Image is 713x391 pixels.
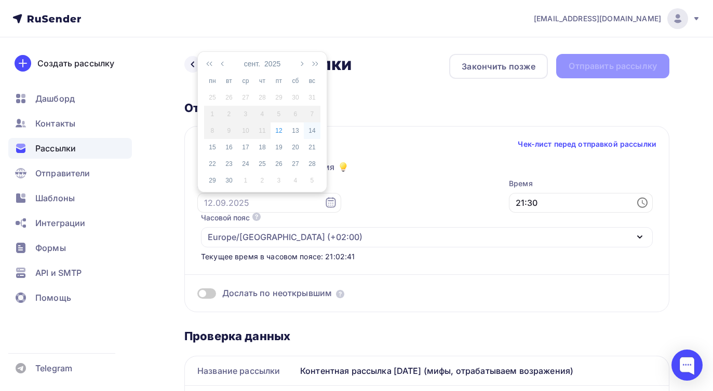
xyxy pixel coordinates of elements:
[254,73,271,89] th: чт
[237,156,254,172] td: 2025-09-24
[271,143,287,152] div: 19
[287,89,304,106] td: 2025-08-30
[254,126,271,135] div: 11
[21,147,270,157] p: Хороший вопрос. Давай разберемся!
[262,55,282,73] button: 2025
[8,88,132,109] a: Дашборд
[204,126,221,135] div: 8
[287,73,304,89] th: сб
[221,143,237,152] div: 16
[204,159,221,169] div: 22
[287,93,304,102] div: 30
[304,139,320,156] td: 2025-09-21
[35,192,75,204] span: Шаблоны
[296,356,669,385] div: Контентная рассылка [DATE] (мифы, отрабатываем возражения)
[35,217,85,229] span: Интеграции
[221,172,237,189] td: 2025-09-30
[254,176,271,185] div: 2
[237,126,254,135] div: 10
[221,122,237,139] td: 2025-09-09
[271,106,287,122] td: 2025-09-05
[242,55,262,73] button: сент.
[204,156,221,172] td: 2025-09-22
[304,93,320,102] div: 31
[534,8,701,29] a: [EMAIL_ADDRESS][DOMAIN_NAME]
[35,142,76,155] span: Рассылки
[201,252,653,262] div: Текущее время в часовом поясе: 21:02:41
[254,139,271,156] td: 2025-09-18
[21,100,270,110] p: Привет, {{name}}! На связи [PERSON_NAME].
[237,106,254,122] td: 2025-09-03
[221,159,237,169] div: 23
[271,156,287,172] td: 2025-09-26
[271,89,287,106] td: 2025-08-29
[204,143,221,152] div: 15
[287,126,304,135] div: 13
[287,109,304,119] div: 6
[237,93,254,102] div: 27
[271,122,287,139] td: 2025-09-12
[254,156,271,172] td: 2025-09-25
[304,122,320,139] td: 2025-09-14
[304,126,320,135] div: 14
[534,13,661,24] span: [EMAIL_ADDRESS][DOMAIN_NAME]
[237,122,254,139] td: 2025-09-10
[237,109,254,119] div: 3
[204,106,221,122] td: 2025-09-01
[204,109,221,119] div: 1
[304,73,320,89] th: вс
[287,172,304,189] td: 2025-10-04
[184,101,669,115] div: Отправка рассылки
[237,89,254,106] td: 2025-08-27
[237,73,254,89] th: ср
[287,106,304,122] td: 2025-09-06
[254,89,271,106] td: 2025-08-28
[222,287,332,299] span: Дослать по неоткрывшим
[221,109,237,119] div: 2
[201,213,250,223] div: Часовой пояс
[254,122,271,139] td: 2025-09-11
[254,143,271,152] div: 18
[287,159,304,169] div: 27
[35,267,82,279] span: API и SMTP
[271,176,287,185] div: 3
[254,159,271,169] div: 25
[271,159,287,169] div: 26
[8,238,132,258] a: Формы
[271,73,287,89] th: пт
[37,57,114,69] div: Создать рассылку
[304,172,320,189] td: 2025-10-05
[221,89,237,106] td: 2025-08-26
[237,139,254,156] td: 2025-09-17
[287,143,304,152] div: 20
[221,156,237,172] td: 2025-09-23
[221,106,237,122] td: 2025-09-02
[221,139,237,156] td: 2025-09-16
[185,356,296,385] div: Название рассылки
[304,156,320,172] td: 2025-09-28
[35,291,71,304] span: Помощь
[271,139,287,156] td: 2025-09-19
[8,113,132,134] a: Контакты
[204,122,221,139] td: 2025-09-08
[509,193,653,213] input: 21:02
[254,172,271,189] td: 2025-10-02
[8,163,132,184] a: Отправители
[518,139,656,149] a: Чек-лист перед отправкой рассылки
[254,93,271,102] div: 28
[35,362,72,374] span: Telegram
[304,176,320,185] div: 5
[221,176,237,185] div: 30
[462,60,535,73] div: Закончить позже
[221,93,237,102] div: 26
[204,89,221,106] td: 2025-08-25
[271,93,287,102] div: 29
[197,193,341,213] input: 12.09.2025
[271,172,287,189] td: 2025-10-03
[204,93,221,102] div: 25
[237,143,254,152] div: 17
[237,172,254,189] td: 2025-10-01
[208,231,362,243] div: Europe/[GEOGRAPHIC_DATA] (+02:00)
[35,117,75,130] span: Контакты
[304,159,320,169] div: 28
